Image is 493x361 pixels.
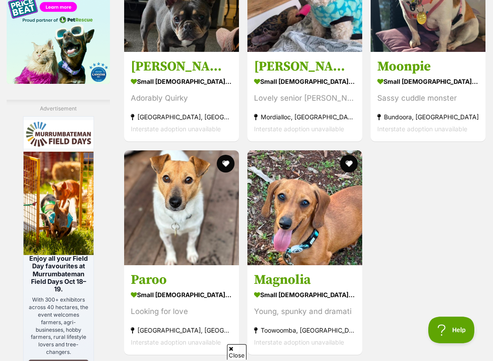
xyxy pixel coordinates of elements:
h3: [PERSON_NAME] [131,59,232,75]
strong: small [DEMOGRAPHIC_DATA] Dog [131,75,232,88]
button: favourite [340,155,358,173]
span: Interstate adoption unavailable [131,126,221,133]
strong: small [DEMOGRAPHIC_DATA] Dog [254,75,356,88]
h3: Paroo [131,271,232,288]
strong: small [DEMOGRAPHIC_DATA] Dog [131,288,232,301]
span: Interstate adoption unavailable [377,126,467,133]
div: Adorably Quirky [131,93,232,105]
img: Magnolia - Dachshund (Miniature) Dog [247,150,362,265]
h3: Magnolia [254,271,356,288]
strong: Bundoora, [GEOGRAPHIC_DATA] [377,111,479,123]
iframe: Help Scout Beacon - Open [428,317,475,343]
strong: [GEOGRAPHIC_DATA], [GEOGRAPHIC_DATA] [131,324,232,336]
a: Magnolia small [DEMOGRAPHIC_DATA] Dog Young, spunky and dramati Toowoomba, [GEOGRAPHIC_DATA] Inte... [247,265,362,355]
strong: [GEOGRAPHIC_DATA], [GEOGRAPHIC_DATA] [131,111,232,123]
div: Looking for love [131,306,232,318]
a: [PERSON_NAME] small [DEMOGRAPHIC_DATA] Dog Adorably Quirky [GEOGRAPHIC_DATA], [GEOGRAPHIC_DATA] I... [124,52,239,142]
span: Interstate adoption unavailable [254,338,344,346]
a: Paroo small [DEMOGRAPHIC_DATA] Dog Looking for love [GEOGRAPHIC_DATA], [GEOGRAPHIC_DATA] Intersta... [124,265,239,355]
img: Paroo - Jack Russell Terrier x Fox Terrier Dog [124,150,239,265]
strong: small [DEMOGRAPHIC_DATA] Dog [377,75,479,88]
strong: Mordialloc, [GEOGRAPHIC_DATA] [254,111,356,123]
div: Young, spunky and dramati [254,306,356,318]
a: Moonpie small [DEMOGRAPHIC_DATA] Dog Sassy cuddle monster Bundoora, [GEOGRAPHIC_DATA] Interstate ... [371,52,485,142]
span: Interstate adoption unavailable [254,126,344,133]
span: Interstate adoption unavailable [131,338,221,346]
h3: [PERSON_NAME] [254,59,356,75]
button: favourite [217,155,235,173]
div: Lovely senior [PERSON_NAME] [254,93,356,105]
h3: Moonpie [377,59,479,75]
a: [PERSON_NAME] small [DEMOGRAPHIC_DATA] Dog Lovely senior [PERSON_NAME] Mordialloc, [GEOGRAPHIC_DA... [247,52,362,142]
strong: Toowoomba, [GEOGRAPHIC_DATA] [254,324,356,336]
div: Sassy cuddle monster [377,93,479,105]
span: Close [227,344,246,360]
strong: small [DEMOGRAPHIC_DATA] Dog [254,288,356,301]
